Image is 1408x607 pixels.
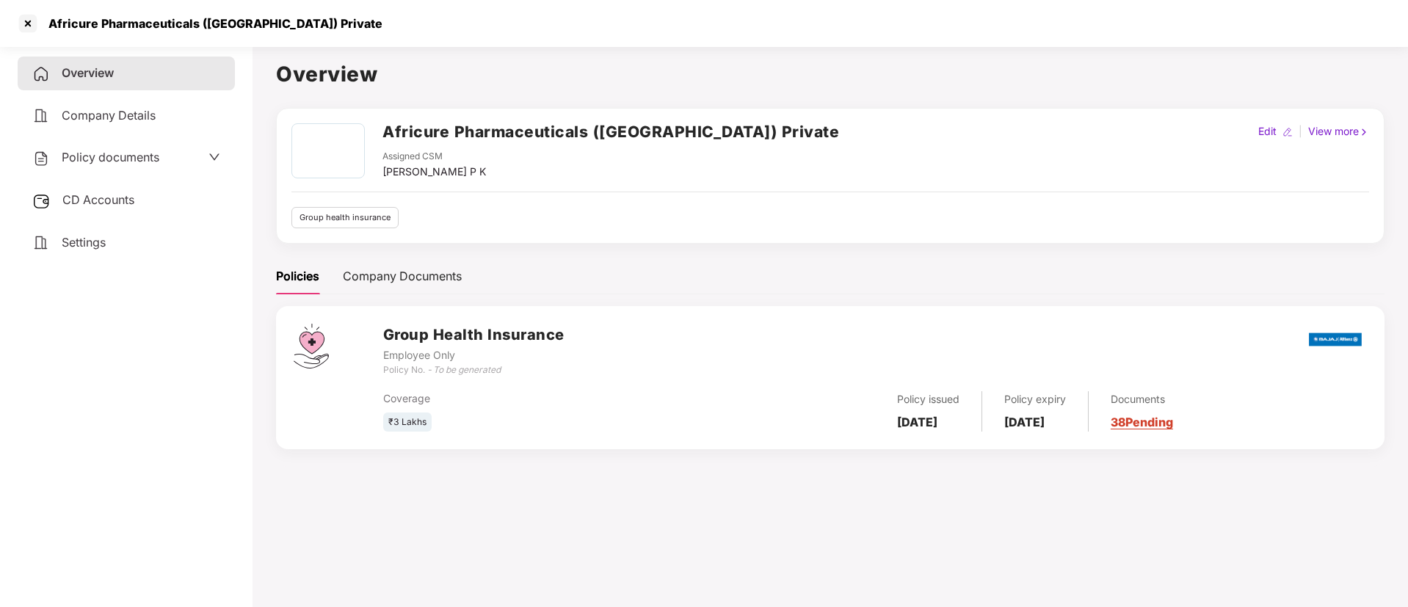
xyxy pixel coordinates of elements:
div: [PERSON_NAME] P K [382,164,486,180]
img: bajaj.png [1309,323,1362,356]
span: Policy documents [62,150,159,164]
span: CD Accounts [62,192,134,207]
img: svg+xml;base64,PHN2ZyB4bWxucz0iaHR0cDovL3d3dy53My5vcmcvMjAwMC9zdmciIHdpZHRoPSIyNCIgaGVpZ2h0PSIyNC... [32,65,50,83]
img: rightIcon [1359,127,1369,137]
div: | [1296,123,1305,139]
div: View more [1305,123,1372,139]
span: Settings [62,235,106,250]
div: Group health insurance [291,207,399,228]
div: Policy No. - [383,363,565,377]
div: ₹3 Lakhs [383,412,432,432]
div: Policy expiry [1004,391,1066,407]
div: Policies [276,267,319,286]
img: svg+xml;base64,PHN2ZyB3aWR0aD0iMjUiIGhlaWdodD0iMjQiIHZpZXdCb3g9IjAgMCAyNSAyNCIgZmlsbD0ibm9uZSIgeG... [32,192,51,210]
div: Policy issued [897,391,959,407]
span: Overview [62,65,114,80]
img: svg+xml;base64,PHN2ZyB4bWxucz0iaHR0cDovL3d3dy53My5vcmcvMjAwMC9zdmciIHdpZHRoPSIyNCIgaGVpZ2h0PSIyNC... [32,150,50,167]
div: Edit [1255,123,1280,139]
img: svg+xml;base64,PHN2ZyB4bWxucz0iaHR0cDovL3d3dy53My5vcmcvMjAwMC9zdmciIHdpZHRoPSIyNCIgaGVpZ2h0PSIyNC... [32,107,50,125]
h2: Africure Pharmaceuticals ([GEOGRAPHIC_DATA]) Private [382,120,839,144]
div: Assigned CSM [382,150,486,164]
span: Company Details [62,108,156,123]
img: editIcon [1282,127,1293,137]
div: Africure Pharmaceuticals ([GEOGRAPHIC_DATA]) Private [40,16,382,31]
b: [DATE] [897,415,937,429]
span: down [208,151,220,163]
h3: Group Health Insurance [383,324,565,346]
h1: Overview [276,58,1385,90]
div: Company Documents [343,267,462,286]
div: Documents [1111,391,1173,407]
div: Employee Only [383,347,565,363]
b: [DATE] [1004,415,1045,429]
div: Coverage [383,390,711,407]
img: svg+xml;base64,PHN2ZyB4bWxucz0iaHR0cDovL3d3dy53My5vcmcvMjAwMC9zdmciIHdpZHRoPSIyNCIgaGVpZ2h0PSIyNC... [32,234,50,252]
i: To be generated [433,364,501,375]
a: 38 Pending [1111,415,1173,429]
img: svg+xml;base64,PHN2ZyB4bWxucz0iaHR0cDovL3d3dy53My5vcmcvMjAwMC9zdmciIHdpZHRoPSI0Ny43MTQiIGhlaWdodD... [294,324,329,368]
